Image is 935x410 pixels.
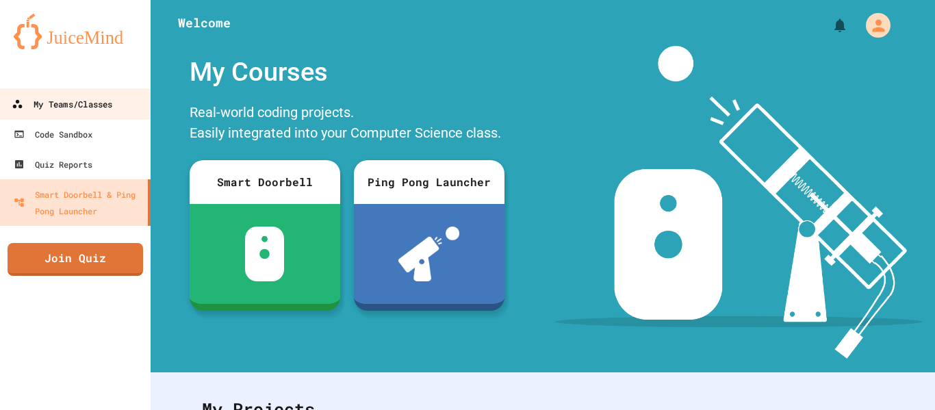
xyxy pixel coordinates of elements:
[183,46,511,99] div: My Courses
[14,186,142,219] div: Smart Doorbell & Ping Pong Launcher
[8,243,143,276] a: Join Quiz
[851,10,894,41] div: My Account
[12,96,112,113] div: My Teams/Classes
[183,99,511,150] div: Real-world coding projects. Easily integrated into your Computer Science class.
[190,160,340,204] div: Smart Doorbell
[14,126,92,142] div: Code Sandbox
[245,227,284,281] img: sdb-white.svg
[354,160,504,204] div: Ping Pong Launcher
[555,46,922,359] img: banner-image-my-projects.png
[398,227,459,281] img: ppl-with-ball.png
[14,14,137,49] img: logo-orange.svg
[14,156,92,172] div: Quiz Reports
[806,14,851,37] div: My Notifications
